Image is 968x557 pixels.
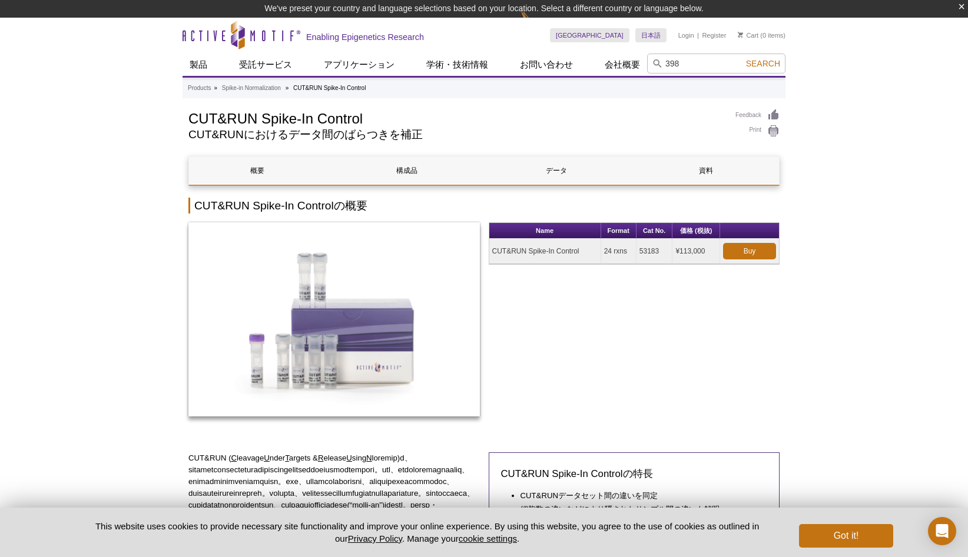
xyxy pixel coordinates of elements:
[188,109,724,126] h1: CUT&RUN Spike-In Control
[188,129,724,140] h2: CUT&RUNにおけるデータ間のばらつきを補正
[489,239,601,264] td: CUT&RUN Spike-In Control
[799,524,893,548] button: Got it!
[647,54,785,74] input: Keyword, Cat. No.
[188,198,780,214] h2: CUT&RUN Spike-In Controlの概要
[189,156,325,185] a: 概要
[285,453,289,462] u: T
[214,85,217,91] li: »
[672,223,720,239] th: 価格 (税抜)
[738,28,785,42] li: (0 items)
[513,54,580,76] a: お問い合わせ
[419,54,495,76] a: 学術・技術情報
[735,125,780,138] a: Print
[501,467,768,481] h3: CUT&RUN Spike-In Controlの特長
[232,54,299,76] a: 受託サービス
[264,453,270,462] u: U
[293,85,366,91] li: CUT&RUN Spike-In Control
[637,239,673,264] td: 53183
[742,58,784,69] button: Search
[318,453,324,462] u: R
[672,239,720,264] td: ¥113,000
[188,222,480,416] img: CUT&RUN Spike-In Control Kit
[188,452,480,535] p: CUT&RUN ( leavage nder argets & elease sing loremip)d、sitametconsecteturadipiscingelitseddoeiusmo...
[339,156,475,185] a: 構成品
[723,243,776,259] a: Buy
[746,59,780,68] span: Search
[738,31,758,39] a: Cart
[601,239,637,264] td: 24 rxns
[188,83,211,94] a: Products
[735,109,780,122] a: Feedback
[346,453,352,462] u: U
[317,54,402,76] a: アプリケーション
[601,223,637,239] th: Format
[521,490,756,502] li: CUT&RUNデータセット間の違いを同定
[521,503,756,515] li: 細胞数の違いなどにより隠されたサンプル間の違いも解明
[366,453,372,462] u: N
[222,83,281,94] a: Spike-in Normalization
[459,533,517,543] button: cookie settings
[678,31,694,39] a: Login
[928,517,956,545] div: Open Intercom Messenger
[702,31,726,39] a: Register
[635,28,667,42] a: 日本語
[75,520,780,545] p: This website uses cookies to provide necessary site functionality and improve your online experie...
[286,85,289,91] li: »
[638,156,774,185] a: 資料
[306,32,424,42] h2: Enabling Epigenetics Research
[348,533,402,543] a: Privacy Policy
[183,54,214,76] a: 製品
[637,223,673,239] th: Cat No.
[489,223,601,239] th: Name
[550,28,629,42] a: [GEOGRAPHIC_DATA]
[231,453,237,462] u: C
[697,28,699,42] li: |
[738,32,743,38] img: Your Cart
[521,9,552,36] img: Change Here
[488,156,624,185] a: データ
[598,54,647,76] a: 会社概要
